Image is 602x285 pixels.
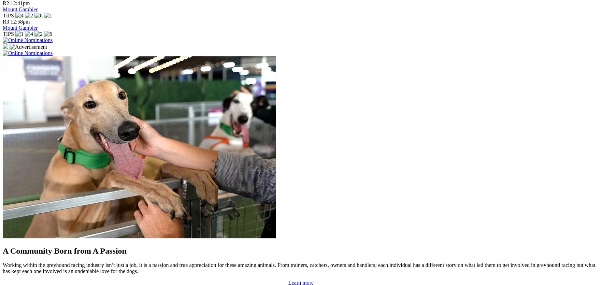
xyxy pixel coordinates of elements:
h2: A Community Born from A Passion [3,246,599,256]
img: 1 [15,31,24,37]
img: 2 [25,13,33,19]
img: Advertisement [10,44,47,50]
img: Westy_Cropped.jpg [3,56,276,238]
img: 1 [44,13,52,19]
span: R2 [3,0,9,6]
span: 12:41pm [11,0,30,6]
img: 6 [44,31,52,37]
span: 12:58pm [11,19,30,25]
img: 2 [34,31,43,37]
img: 4 [25,31,33,37]
img: Online Nominations [3,50,53,56]
img: 15187_Greyhounds_GreysPlayCentral_Resize_SA_WebsiteBanner_300x115_2025.jpg [3,43,8,49]
span: TIPS [3,13,14,18]
a: Mount Gambier [3,6,38,12]
span: R3 [3,19,9,25]
span: TIPS [3,31,14,37]
img: 8 [34,13,43,19]
a: Mount Gambier [3,25,38,31]
img: 4 [15,13,24,19]
img: Online Nominations [3,37,53,43]
p: Working within the greyhound racing industry isn’t just a job, it is a passion and true appreciat... [3,262,599,274]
